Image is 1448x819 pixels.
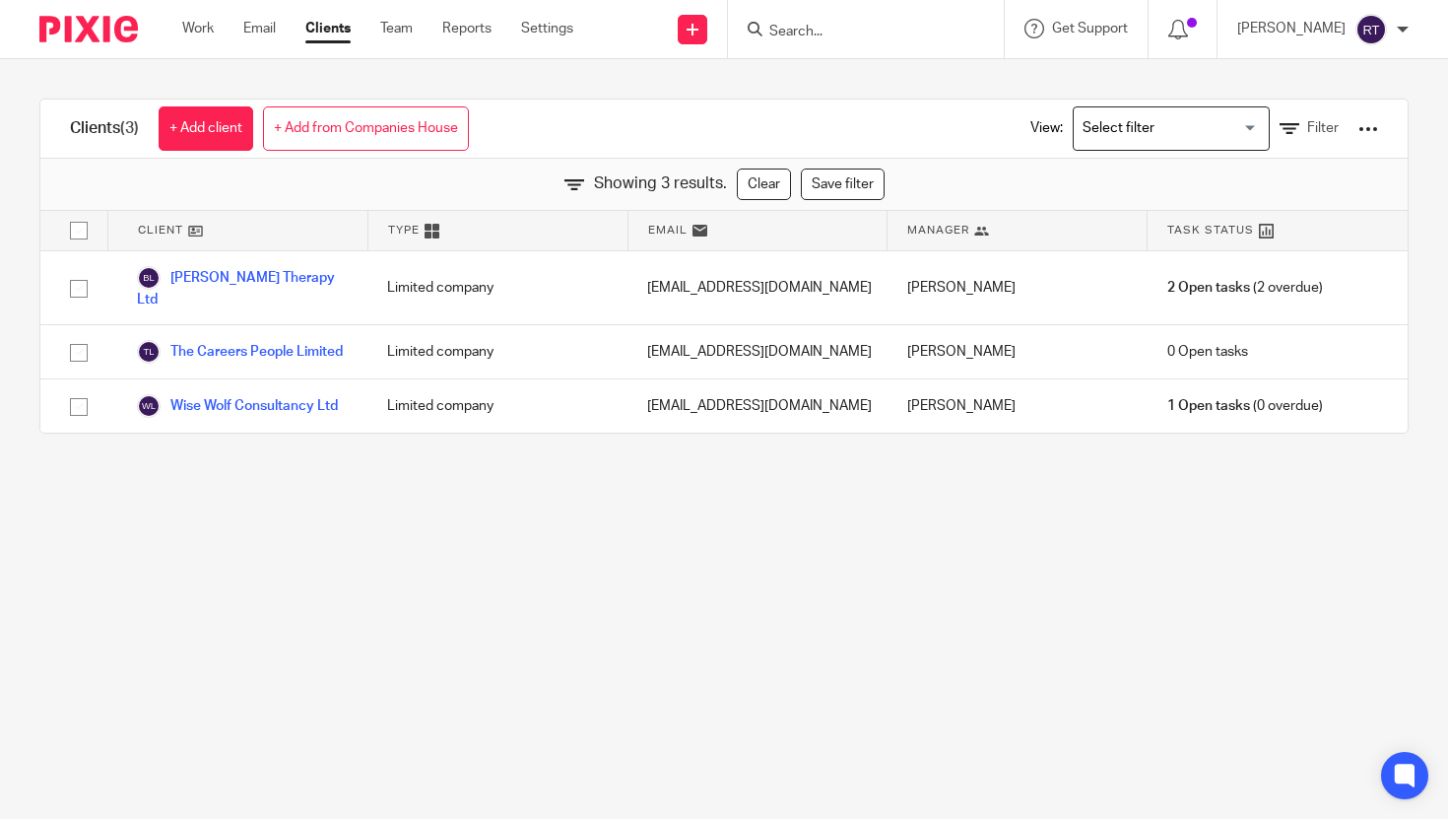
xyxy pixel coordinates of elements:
a: The Careers People Limited [137,340,343,364]
span: 0 Open tasks [1167,342,1248,362]
div: Limited company [367,379,627,433]
a: Clear [737,169,791,200]
div: [EMAIL_ADDRESS][DOMAIN_NAME] [627,251,888,324]
span: Manager [907,222,969,239]
p: [PERSON_NAME] [1237,19,1346,38]
span: Get Support [1052,22,1128,35]
input: Select all [60,212,98,249]
span: 2 Open tasks [1167,278,1250,298]
img: svg%3E [1355,14,1387,45]
div: [EMAIL_ADDRESS][DOMAIN_NAME] [627,379,888,433]
div: [EMAIL_ADDRESS][DOMAIN_NAME] [627,325,888,378]
span: Filter [1307,121,1339,135]
input: Search for option [1076,111,1258,146]
img: svg%3E [137,340,161,364]
span: Client [138,222,183,239]
span: Showing 3 results. [594,172,727,195]
span: (0 overdue) [1167,396,1323,416]
span: (3) [120,120,139,136]
a: Settings [521,19,573,38]
a: Clients [305,19,351,38]
div: [PERSON_NAME] [888,325,1148,378]
div: Limited company [367,251,627,324]
div: [PERSON_NAME] [888,379,1148,433]
a: Wise Wolf Consultancy Ltd [137,394,338,418]
img: svg%3E [137,266,161,290]
span: (2 overdue) [1167,278,1323,298]
a: Email [243,19,276,38]
h1: Clients [70,118,139,139]
a: + Add from Companies House [263,106,469,151]
a: + Add client [159,106,253,151]
span: Task Status [1167,222,1254,239]
img: svg%3E [137,394,161,418]
div: Limited company [367,325,627,378]
a: Work [182,19,214,38]
div: View: [1001,100,1378,158]
span: Type [388,222,420,239]
input: Search [767,24,945,41]
div: [PERSON_NAME] [888,251,1148,324]
a: [PERSON_NAME] Therapy Ltd [137,266,348,309]
a: Save filter [801,169,885,200]
a: Team [380,19,413,38]
span: 1 Open tasks [1167,396,1250,416]
a: Reports [442,19,492,38]
span: Email [648,222,688,239]
div: Search for option [1073,106,1270,151]
img: Pixie [39,16,138,42]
